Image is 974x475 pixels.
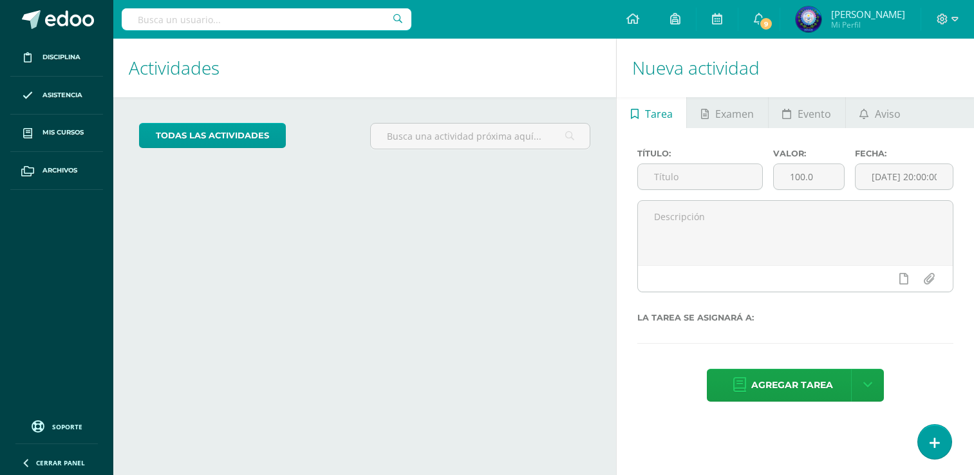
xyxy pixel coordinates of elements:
img: d6b870649aa6af299f84a13d1a6b606c.png [796,6,821,32]
a: Disciplina [10,39,103,77]
input: Puntos máximos [774,164,844,189]
a: Soporte [15,417,98,434]
span: Aviso [875,98,901,129]
a: todas las Actividades [139,123,286,148]
h1: Nueva actividad [632,39,959,97]
span: 9 [759,17,773,31]
a: Evento [769,97,845,128]
input: Título [638,164,762,189]
span: Archivos [42,165,77,176]
span: [PERSON_NAME] [831,8,905,21]
label: La tarea se asignará a: [637,313,953,322]
input: Fecha de entrega [856,164,953,189]
span: Disciplina [42,52,80,62]
input: Busca un usuario... [122,8,411,30]
a: Asistencia [10,77,103,115]
a: Archivos [10,152,103,190]
span: Mis cursos [42,127,84,138]
a: Examen [687,97,767,128]
input: Busca una actividad próxima aquí... [371,124,590,149]
a: Tarea [617,97,686,128]
a: Mis cursos [10,115,103,153]
span: Tarea [645,98,673,129]
span: Evento [798,98,831,129]
span: Soporte [52,422,82,431]
a: Aviso [846,97,915,128]
span: Mi Perfil [831,19,905,30]
span: Asistencia [42,90,82,100]
span: Agregar tarea [751,369,833,401]
span: Cerrar panel [36,458,85,467]
label: Valor: [773,149,845,158]
label: Título: [637,149,763,158]
label: Fecha: [855,149,953,158]
span: Examen [715,98,754,129]
h1: Actividades [129,39,601,97]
